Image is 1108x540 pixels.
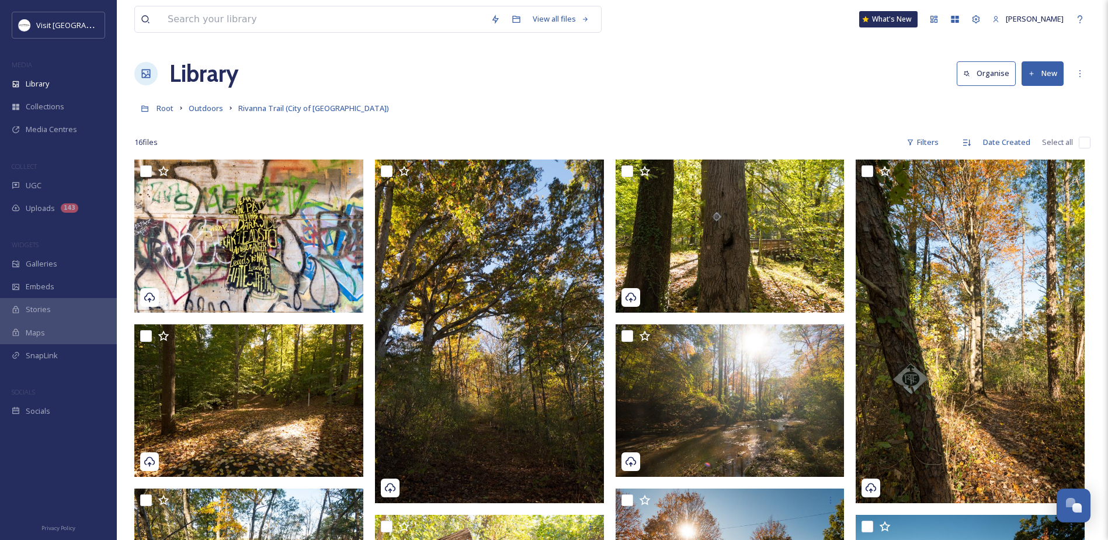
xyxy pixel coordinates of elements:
a: What's New [859,11,918,27]
span: Rivanna Trail (City of [GEOGRAPHIC_DATA]) [238,103,389,113]
button: New [1022,61,1064,85]
span: Embeds [26,281,54,292]
span: Outdoors [189,103,223,113]
a: Outdoors [189,101,223,115]
span: Collections [26,101,64,112]
a: Privacy Policy [41,520,75,534]
input: Search your library [162,6,485,32]
img: Circle%20Logo.png [19,19,30,31]
span: Visit [GEOGRAPHIC_DATA] [36,19,127,30]
span: Maps [26,327,45,338]
img: PR_103017_FallTrails_JL_66.jpg [134,324,363,477]
div: 143 [61,203,78,213]
img: PR_103017_FallTrails_JL_29.jpg [856,160,1085,503]
button: Open Chat [1057,489,1090,522]
span: Socials [26,406,50,417]
img: PR_103017_FallTrails_JL_75.jpg [616,160,845,313]
img: PR_103017_FallTrails_JL_53.jpg [134,160,363,313]
img: PR_103017_FallTrails_JL_103.jpg [616,324,845,477]
span: SnapLink [26,350,58,361]
span: SOCIALS [12,387,35,396]
span: 16 file s [134,137,158,148]
div: Filters [901,131,944,154]
a: Rivanna Trail (City of [GEOGRAPHIC_DATA]) [238,101,389,115]
span: Uploads [26,203,55,214]
span: Galleries [26,258,57,269]
button: Organise [957,61,1016,85]
span: MEDIA [12,60,32,69]
span: Privacy Policy [41,524,75,532]
span: WIDGETS [12,240,39,249]
span: Library [26,78,49,89]
a: Organise [957,61,1022,85]
a: View all files [527,8,595,30]
span: [PERSON_NAME] [1006,13,1064,24]
img: PR_103017_FallTrails_JL_22.jpg [375,160,604,503]
span: Select all [1042,137,1073,148]
span: Media Centres [26,124,77,135]
span: Stories [26,304,51,315]
a: Library [169,56,238,91]
span: COLLECT [12,162,37,171]
div: Date Created [977,131,1036,154]
span: UGC [26,180,41,191]
span: Root [157,103,173,113]
a: [PERSON_NAME] [987,8,1069,30]
a: Root [157,101,173,115]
